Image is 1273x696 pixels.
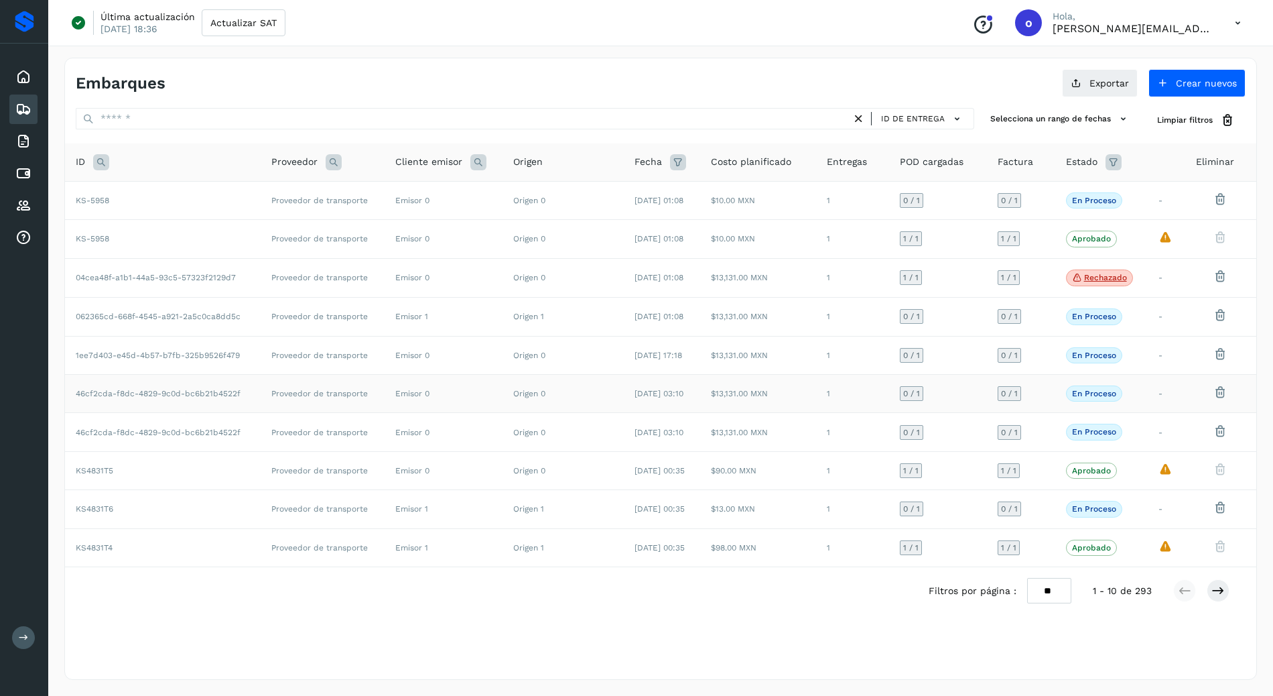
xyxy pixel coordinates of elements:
[1053,11,1213,22] p: Hola,
[1148,258,1185,298] td: -
[1176,78,1237,88] span: Crear nuevos
[998,155,1033,169] span: Factura
[76,428,241,437] span: 46cf2cda-f8dc-4829-9c0d-bc6b21b4522f
[1072,234,1111,243] p: Aprobado
[1072,543,1111,553] p: Aprobado
[903,274,919,282] span: 1 / 1
[634,196,683,205] span: [DATE] 01:08
[385,181,503,219] td: Emisor 0
[76,351,240,360] span: 1ee7d403-e45d-4b57-b7fb-325b9526f479
[210,18,277,27] span: Actualizar SAT
[385,375,503,413] td: Emisor 0
[261,258,385,298] td: Proveedor de transporte
[1148,298,1185,336] td: -
[385,413,503,451] td: Emisor 0
[9,95,38,124] div: Embarques
[903,505,920,513] span: 0 / 1
[634,543,685,553] span: [DATE] 00:35
[385,220,503,258] td: Emisor 0
[261,298,385,336] td: Proveedor de transporte
[385,298,503,336] td: Emisor 1
[1072,312,1116,321] p: En proceso
[513,389,545,398] span: Origen 0
[816,258,889,298] td: 1
[513,234,545,243] span: Origen 0
[634,351,682,360] span: [DATE] 17:18
[1157,114,1213,126] span: Limpiar filtros
[816,490,889,528] td: 1
[1053,22,1213,35] p: oscar@solvento.mx
[903,467,919,475] span: 1 / 1
[513,504,544,514] span: Origen 1
[261,375,385,413] td: Proveedor de transporte
[903,312,920,321] span: 0 / 1
[1072,351,1116,360] p: En proceso
[1196,155,1234,169] span: Eliminar
[202,9,285,36] button: Actualizar SAT
[1001,196,1018,205] span: 0 / 1
[1001,505,1018,513] span: 0 / 1
[903,235,919,243] span: 1 / 1
[385,490,503,528] td: Emisor 1
[816,220,889,258] td: 1
[903,428,920,437] span: 0 / 1
[1001,428,1018,437] span: 0 / 1
[513,428,545,437] span: Origen 0
[261,490,385,528] td: Proveedor de transporte
[816,298,889,336] td: 1
[700,451,815,489] td: $90.00 MXN
[903,390,920,398] span: 0 / 1
[1001,390,1018,398] span: 0 / 1
[816,451,889,489] td: 1
[700,336,815,374] td: $13,131.00 MXN
[9,159,38,188] div: Cuentas por pagar
[385,336,503,374] td: Emisor 0
[513,273,545,282] span: Origen 0
[9,223,38,253] div: Analiticas de tarifas
[700,413,815,451] td: $13,131.00 MXN
[513,312,544,321] span: Origen 1
[76,234,109,243] span: KS-5958
[513,196,545,205] span: Origen 0
[1072,427,1116,437] p: En proceso
[513,351,545,360] span: Origen 0
[76,466,113,475] span: KS4831T5
[634,234,683,243] span: [DATE] 01:08
[385,528,503,567] td: Emisor 1
[881,113,945,125] span: ID de entrega
[1001,351,1018,359] span: 0 / 1
[1072,196,1116,205] p: En proceso
[700,181,815,219] td: $10.00 MXN
[985,108,1136,130] button: Selecciona un rango de fechas
[76,389,241,398] span: 46cf2cda-f8dc-4829-9c0d-bc6b21b4522f
[76,543,113,553] span: KS4831T4
[903,351,920,359] span: 0 / 1
[634,428,683,437] span: [DATE] 03:10
[634,312,683,321] span: [DATE] 01:08
[76,312,241,321] span: 062365cd-668f-4545-a921-2a5c0ca8dd5c
[1072,389,1116,398] p: En proceso
[816,375,889,413] td: 1
[1001,312,1018,321] span: 0 / 1
[877,109,968,129] button: ID de entrega
[513,466,545,475] span: Origen 0
[1093,584,1152,598] span: 1 - 10 de 293
[816,413,889,451] td: 1
[700,528,815,567] td: $98.00 MXN
[816,528,889,567] td: 1
[903,544,919,552] span: 1 / 1
[1001,544,1016,552] span: 1 / 1
[1001,467,1016,475] span: 1 / 1
[1148,490,1185,528] td: -
[76,273,236,282] span: 04cea48f-a1b1-44a5-93c5-57323f2129d7
[634,504,685,514] span: [DATE] 00:35
[700,375,815,413] td: $13,131.00 MXN
[1062,69,1138,97] button: Exportar
[1001,235,1016,243] span: 1 / 1
[261,451,385,489] td: Proveedor de transporte
[261,181,385,219] td: Proveedor de transporte
[1084,273,1127,282] p: Rechazado
[700,298,815,336] td: $13,131.00 MXN
[261,413,385,451] td: Proveedor de transporte
[100,11,195,23] p: Última actualización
